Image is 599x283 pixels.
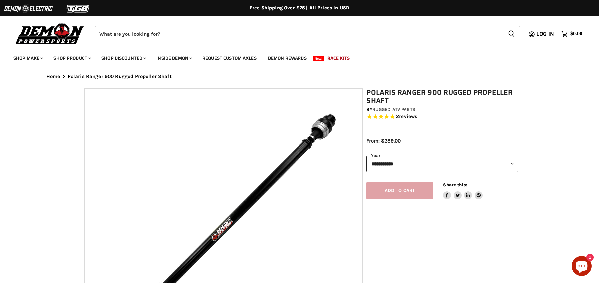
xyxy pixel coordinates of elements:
[313,56,324,61] span: New!
[96,51,150,65] a: Shop Discounted
[533,31,558,37] a: Log in
[443,182,483,200] aside: Share this:
[558,29,586,39] a: $0.00
[48,51,95,65] a: Shop Product
[443,182,467,187] span: Share this:
[95,26,503,41] input: Search
[8,49,581,65] ul: Main menu
[396,114,417,120] span: 2 reviews
[33,5,566,11] div: Free Shipping Over $75 | All Prices In USD
[151,51,196,65] a: Inside Demon
[372,107,415,112] a: Rugged ATV Parts
[322,51,355,65] a: Race Kits
[366,106,518,113] div: by
[399,114,417,120] span: reviews
[366,138,401,144] span: From: $289.00
[197,51,262,65] a: Request Custom Axles
[53,2,103,15] img: TGB Logo 2
[95,26,520,41] form: Product
[8,51,47,65] a: Shop Make
[536,30,554,38] span: Log in
[68,74,172,79] span: Polaris Ranger 900 Rugged Propeller Shaft
[366,156,518,172] select: year
[366,88,518,105] h1: Polaris Ranger 900 Rugged Propeller Shaft
[570,256,594,278] inbox-online-store-chat: Shopify online store chat
[3,2,53,15] img: Demon Electric Logo 2
[33,74,566,79] nav: Breadcrumbs
[46,74,60,79] a: Home
[570,31,582,37] span: $0.00
[13,22,86,45] img: Demon Powersports
[366,113,518,120] span: Rated 5.0 out of 5 stars 2 reviews
[263,51,312,65] a: Demon Rewards
[503,26,520,41] button: Search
